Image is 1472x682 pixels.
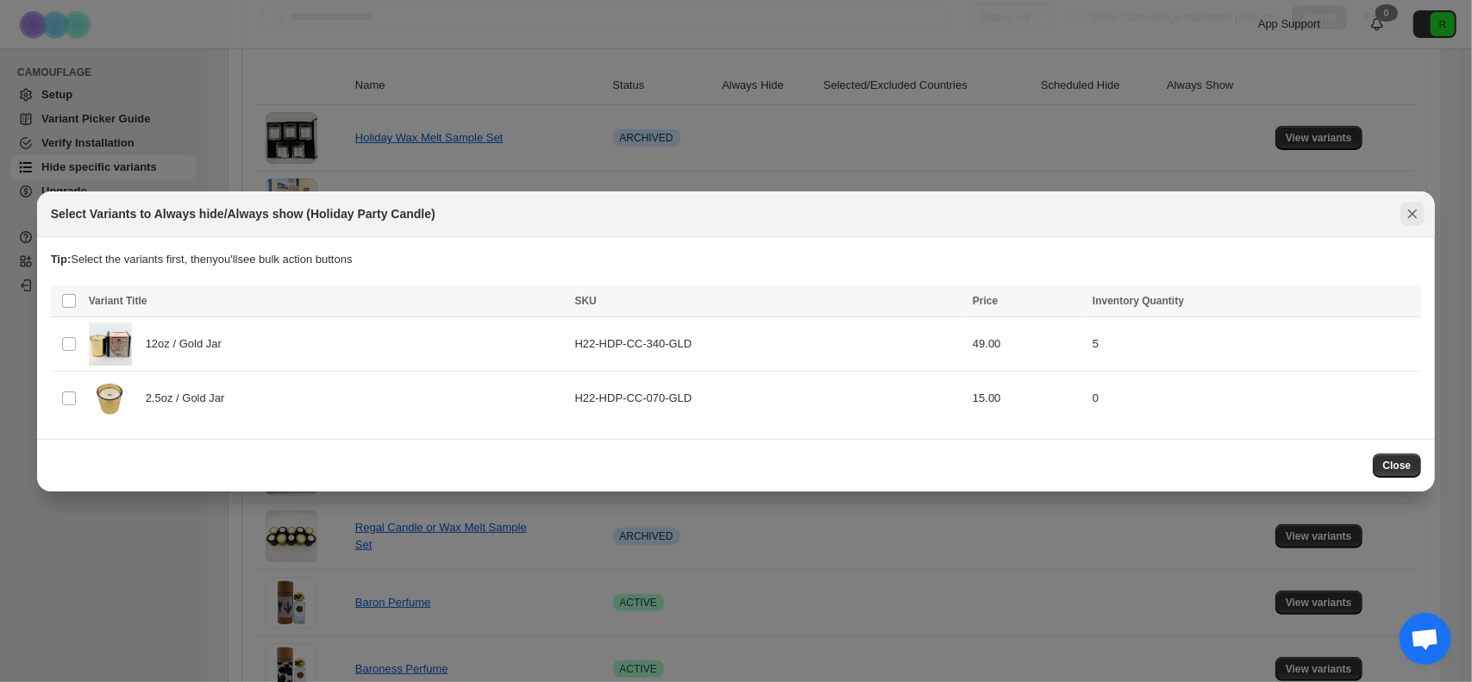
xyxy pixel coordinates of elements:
[570,316,968,371] td: H22-HDP-CC-340-GLD
[146,335,231,353] span: 12oz / Gold Jar
[570,371,968,425] td: H22-HDP-CC-070-GLD
[51,205,435,222] h2: Select Variants to Always hide/Always show (Holiday Party Candle)
[973,295,998,307] span: Price
[51,251,1422,268] p: Select the variants first, then you'll see bulk action buttons
[1383,459,1412,472] span: Close
[968,316,1087,371] td: 49.00
[51,253,72,266] strong: Tip:
[1373,454,1422,478] button: Close
[1400,202,1425,226] button: Close
[968,371,1087,425] td: 15.00
[89,322,132,366] img: 112.png
[1093,295,1184,307] span: Inventory Quantity
[89,295,147,307] span: Variant Title
[146,390,235,407] span: 2.5oz / Gold Jar
[575,295,597,307] span: SKU
[1087,316,1421,371] td: 5
[1400,613,1451,665] a: Open chat
[1087,371,1421,425] td: 0
[89,377,132,420] img: 113.png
